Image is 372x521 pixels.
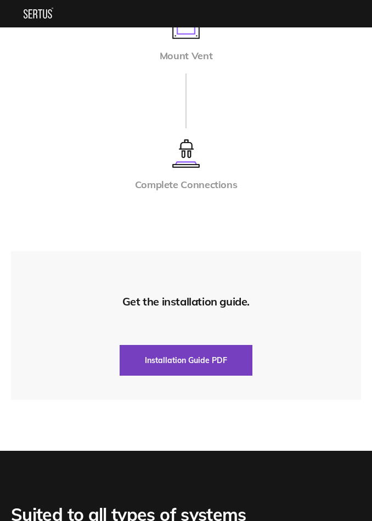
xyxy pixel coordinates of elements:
div: Get the installation guide. [122,295,250,308]
button: Installation Guide PDF [120,345,252,376]
div: Complete Connections [135,179,238,191]
div: Mount Vent [160,50,212,63]
iframe: Chat Widget [174,394,372,521]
